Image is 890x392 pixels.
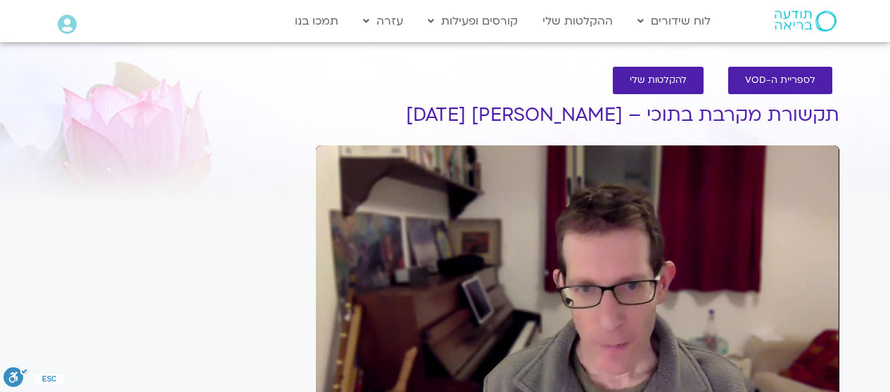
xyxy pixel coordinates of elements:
[316,105,839,126] h1: תקשורת מקרבת בתוכי – [PERSON_NAME] [DATE]
[613,67,704,94] a: להקלטות שלי
[775,11,837,32] img: תודעה בריאה
[630,75,687,86] span: להקלטות שלי
[421,8,525,34] a: קורסים ופעילות
[535,8,620,34] a: ההקלטות שלי
[630,8,718,34] a: לוח שידורים
[745,75,815,86] span: לספריית ה-VOD
[288,8,345,34] a: תמכו בנו
[356,8,410,34] a: עזרה
[728,67,832,94] a: לספריית ה-VOD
